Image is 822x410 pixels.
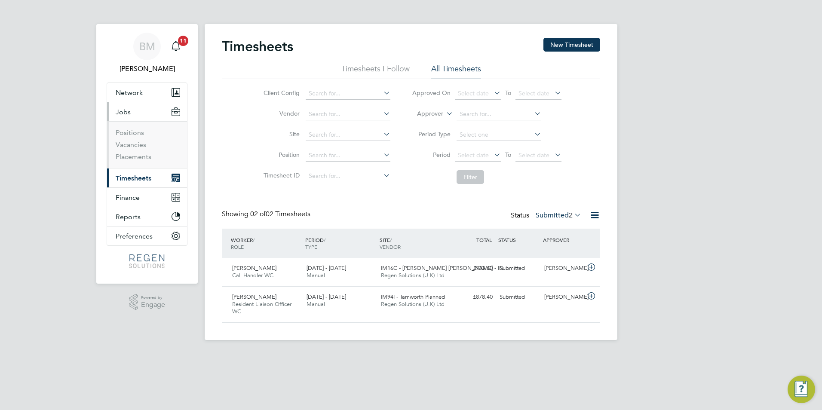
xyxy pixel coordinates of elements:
[253,236,255,243] span: /
[541,261,586,275] div: [PERSON_NAME]
[451,261,496,275] div: £733.60
[377,232,452,254] div: SITE
[306,170,390,182] input: Search for...
[107,121,187,168] div: Jobs
[307,272,325,279] span: Manual
[229,232,303,254] div: WORKER
[496,261,541,275] div: Submitted
[307,300,325,308] span: Manual
[381,300,445,308] span: Regen Solutions (U.K) Ltd
[324,236,325,243] span: /
[250,210,310,218] span: 02 Timesheets
[129,254,164,268] img: regensolutions-logo-retina.png
[116,129,144,137] a: Positions
[222,38,293,55] h2: Timesheets
[222,210,312,219] div: Showing
[518,89,549,97] span: Select date
[306,108,390,120] input: Search for...
[261,171,300,179] label: Timesheet ID
[107,64,187,74] span: Billy Mcnamara
[307,293,346,300] span: [DATE] - [DATE]
[511,210,583,222] div: Status
[457,170,484,184] button: Filter
[107,188,187,207] button: Finance
[167,33,184,60] a: 11
[129,294,166,310] a: Powered byEngage
[536,211,581,220] label: Submitted
[139,41,155,52] span: BM
[261,130,300,138] label: Site
[116,193,140,202] span: Finance
[496,290,541,304] div: Submitted
[261,110,300,117] label: Vendor
[250,210,266,218] span: 02 of
[107,33,187,74] a: BM[PERSON_NAME]
[261,89,300,97] label: Client Config
[307,264,346,272] span: [DATE] - [DATE]
[141,294,165,301] span: Powered by
[381,264,509,272] span: IM16C - [PERSON_NAME] [PERSON_NAME] - IN…
[541,232,586,248] div: APPROVER
[405,110,443,118] label: Approver
[232,264,276,272] span: [PERSON_NAME]
[107,207,187,226] button: Reports
[107,226,187,245] button: Preferences
[412,89,451,97] label: Approved On
[96,24,198,284] nav: Main navigation
[107,102,187,121] button: Jobs
[305,243,317,250] span: TYPE
[341,64,410,79] li: Timesheets I Follow
[116,153,151,161] a: Placements
[116,141,146,149] a: Vacancies
[569,211,573,220] span: 2
[107,168,187,187] button: Timesheets
[451,290,496,304] div: £878.40
[518,151,549,159] span: Select date
[141,301,165,309] span: Engage
[107,83,187,102] button: Network
[116,108,131,116] span: Jobs
[503,87,514,98] span: To
[178,36,188,46] span: 11
[476,236,492,243] span: TOTAL
[381,293,445,300] span: IM94I - Tamworth Planned
[412,151,451,159] label: Period
[232,272,273,279] span: Call Handler WC
[116,232,153,240] span: Preferences
[261,151,300,159] label: Position
[232,293,276,300] span: [PERSON_NAME]
[503,149,514,160] span: To
[457,108,541,120] input: Search for...
[116,89,143,97] span: Network
[431,64,481,79] li: All Timesheets
[107,254,187,268] a: Go to home page
[496,232,541,248] div: STATUS
[306,150,390,162] input: Search for...
[390,236,392,243] span: /
[458,89,489,97] span: Select date
[116,213,141,221] span: Reports
[231,243,244,250] span: ROLE
[541,290,586,304] div: [PERSON_NAME]
[306,129,390,141] input: Search for...
[116,174,151,182] span: Timesheets
[543,38,600,52] button: New Timesheet
[457,129,541,141] input: Select one
[306,88,390,100] input: Search for...
[380,243,401,250] span: VENDOR
[458,151,489,159] span: Select date
[788,376,815,403] button: Engage Resource Center
[412,130,451,138] label: Period Type
[303,232,377,254] div: PERIOD
[381,272,445,279] span: Regen Solutions (U.K) Ltd
[232,300,291,315] span: Resident Liaison Officer WC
